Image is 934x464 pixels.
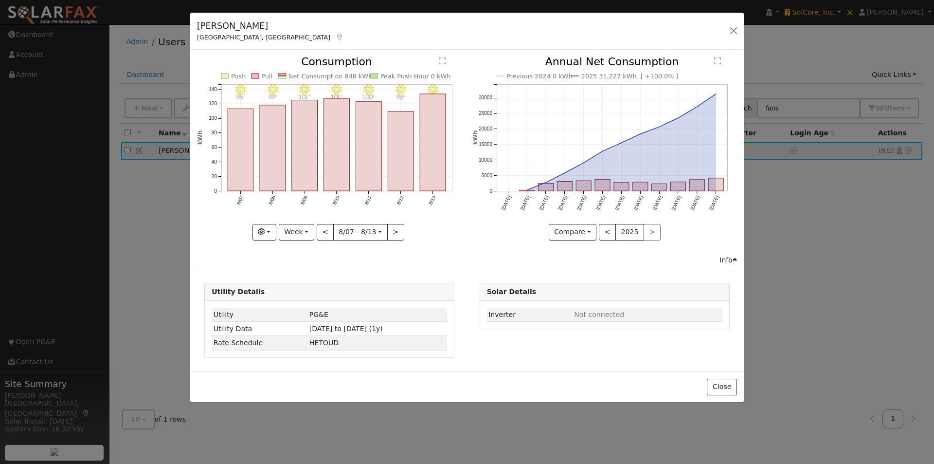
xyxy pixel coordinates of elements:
[676,116,680,120] circle: onclick=""
[332,195,341,206] text: 8/10
[309,325,383,333] span: [DATE] to [DATE] (1y)
[557,195,568,211] text: [DATE]
[261,73,272,80] text: Pull
[335,33,344,41] a: Map
[333,224,388,241] button: 8/07 - 8/13
[638,132,642,136] circle: onclick=""
[479,127,492,132] text: 20000
[209,87,217,92] text: 140
[279,224,314,241] button: Week
[209,101,217,107] text: 120
[212,145,217,150] text: 60
[212,130,217,136] text: 80
[332,85,341,94] i: 8/10 - Clear
[388,111,414,191] rect: onclick=""
[501,195,512,211] text: [DATE]
[296,94,313,100] p: 101°
[212,322,307,336] td: Utility Data
[393,94,410,100] p: 96°
[614,183,629,191] rect: onclick=""
[595,195,606,211] text: [DATE]
[479,95,492,101] text: 30000
[619,141,623,145] circle: onclick=""
[228,109,253,191] rect: onclick=""
[235,195,244,206] text: 8/07
[439,57,446,65] text: 
[396,85,406,94] i: 8/12 - Clear
[428,85,438,94] i: 8/13 - MostlyClear
[600,149,604,153] circle: onclick=""
[708,178,723,191] rect: onclick=""
[487,288,536,296] strong: Solar Details
[557,182,572,191] rect: onclick=""
[599,224,616,241] button: <
[544,181,548,185] circle: onclick=""
[212,159,217,165] text: 40
[231,73,246,80] text: Push
[689,180,704,191] rect: onclick=""
[633,195,644,211] text: [DATE]
[695,105,699,109] circle: onclick=""
[264,94,281,100] p: 99°
[581,73,678,80] text: 2025 31,227 kWh [ +100.0% ]
[707,379,736,395] button: Close
[549,224,597,241] button: Compare
[396,195,405,206] text: 8/12
[563,171,567,175] circle: onclick=""
[538,184,553,191] rect: onclick=""
[212,308,307,322] td: Utility
[215,188,217,194] text: 0
[288,73,373,80] text: Net Consumption 848 kWh
[260,105,286,191] rect: onclick=""
[479,142,492,148] text: 15000
[197,34,330,41] span: [GEOGRAPHIC_DATA], [GEOGRAPHIC_DATA]
[197,19,344,32] h5: [PERSON_NAME]
[525,188,529,192] circle: onclick=""
[364,195,373,206] text: 8/11
[519,190,534,191] rect: onclick=""
[328,94,345,100] p: 101°
[212,288,265,296] strong: Utility Details
[652,195,663,211] text: [DATE]
[576,195,587,211] text: [DATE]
[719,255,737,265] div: Info
[576,181,591,191] rect: onclick=""
[595,180,610,191] rect: onclick=""
[387,224,404,241] button: >
[268,195,276,206] text: 8/08
[489,188,492,194] text: 0
[670,195,682,211] text: [DATE]
[481,173,492,178] text: 5000
[479,157,492,163] text: 10000
[506,73,573,80] text: Previous 2024 0 kWh
[309,339,339,347] span: T
[657,125,661,129] circle: onclick=""
[581,161,585,165] circle: onclick=""
[479,111,492,116] text: 25000
[212,174,217,179] text: 20
[236,85,246,94] i: 8/07 - Clear
[428,195,437,206] text: 8/13
[472,130,479,145] text: kWh
[714,92,718,96] circle: onclick=""
[538,195,549,211] text: [DATE]
[292,100,318,191] rect: onclick=""
[420,94,446,191] rect: onclick=""
[614,195,625,211] text: [DATE]
[651,184,666,191] rect: onclick=""
[633,182,648,191] rect: onclick=""
[574,311,624,318] span: ID: null, authorized: None
[714,57,721,65] text: 
[209,116,217,121] text: 100
[324,98,350,191] rect: onclick=""
[670,182,685,191] rect: onclick=""
[197,130,203,145] text: kWh
[300,85,310,94] i: 8/09 - Clear
[615,224,644,241] button: 2025
[309,311,328,318] span: ID: 17181906, authorized: 08/15/25
[212,336,307,350] td: Rate Schedule
[232,94,249,100] p: 95°
[708,195,719,211] text: [DATE]
[268,85,278,94] i: 8/08 - Clear
[364,85,374,94] i: 8/11 - Clear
